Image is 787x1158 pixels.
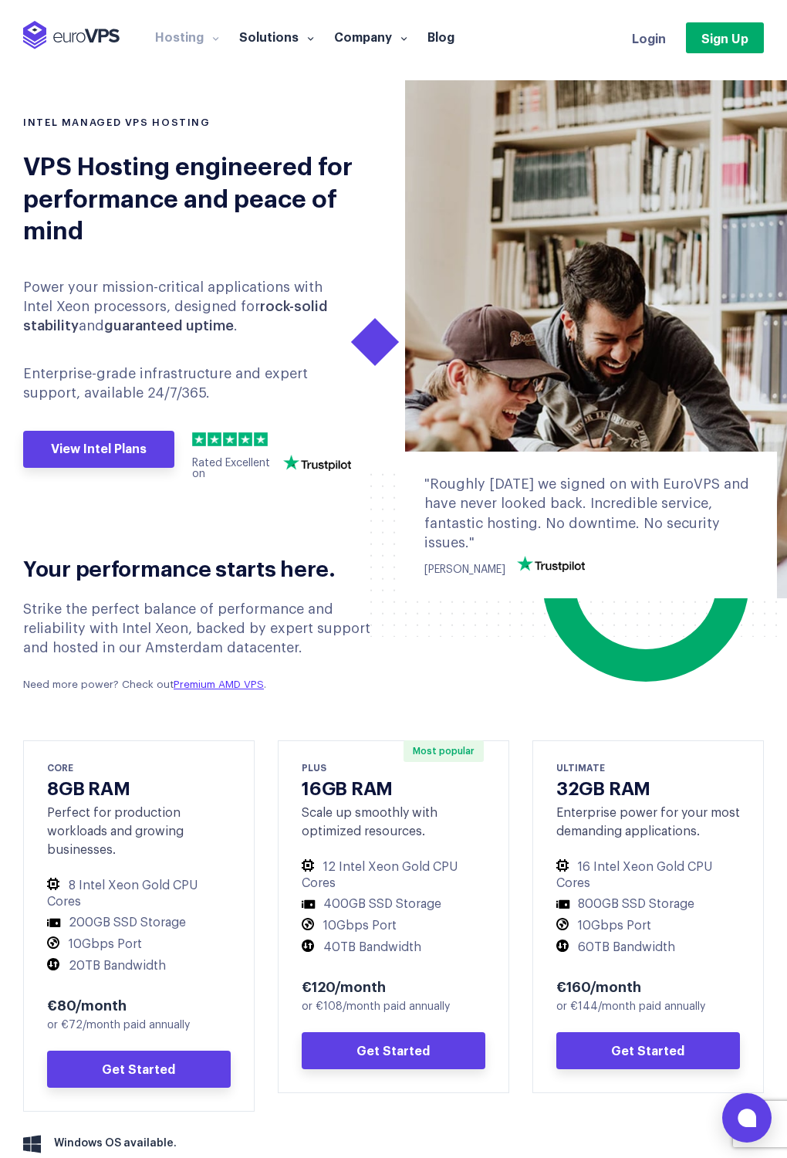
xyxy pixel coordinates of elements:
[23,148,382,245] div: VPS Hosting engineered for performance and peace of mind
[47,958,231,974] li: 20TB Bandwidth
[47,1051,231,1088] a: Get Started
[47,936,231,953] li: 10Gbps Port
[556,940,740,956] li: 60TB Bandwidth
[417,29,464,44] a: Blog
[556,1032,740,1069] a: Get Started
[47,995,231,1014] div: €80/month
[192,458,272,479] span: Rated Excellent on
[424,564,505,575] span: [PERSON_NAME]
[302,918,485,934] li: 10Gbps Port
[23,364,351,403] p: Enterprise-grade infrastructure and expert support, available 24/7/365.
[47,776,231,798] h3: 8GB RAM
[54,1136,177,1152] span: Windows OS available.
[302,859,485,891] li: 12 Intel Xeon Gold CPU Cores
[302,999,485,1015] div: or €108/month paid annually
[47,915,231,931] li: 200GB SSD Storage
[23,600,382,692] div: Strike the perfect balance of performance and reliability with Intel Xeon, backed by expert suppo...
[302,776,485,798] h3: 16GB RAM
[47,804,231,859] div: Perfect for production workloads and growing businesses.
[47,760,231,774] div: CORE
[23,431,174,468] a: View Intel Plans
[238,432,252,446] img: 4
[174,679,264,689] a: Premium AMD VPS
[47,878,231,909] li: 8 Intel Xeon Gold CPU Cores
[223,432,237,446] img: 3
[556,918,740,934] li: 10Gbps Port
[324,29,417,44] a: Company
[47,1017,231,1034] div: or €72/month paid annually
[23,116,382,130] h1: INTEL MANAGED VPS HOSTING
[556,859,740,891] li: 16 Intel Xeon Gold CPU Cores
[556,760,740,774] div: ULTIMATE
[145,29,229,44] a: Hosting
[424,475,758,553] div: "Roughly [DATE] we signed on with EuroVPS and have never looked back. Incredible service, fantast...
[556,804,740,841] div: Enterprise power for your most demanding applications.
[302,940,485,956] li: 40TB Bandwidth
[556,896,740,913] li: 800GB SSD Storage
[686,22,764,53] a: Sign Up
[104,319,234,333] b: guaranteed uptime
[23,678,382,692] p: Need more power? Check out .
[23,21,120,49] img: EuroVPS
[404,740,484,762] span: Most popular
[23,554,382,581] h2: Your performance starts here.
[208,432,221,446] img: 2
[302,896,485,913] li: 400GB SSD Storage
[302,760,485,774] div: PLUS
[722,1093,772,1143] button: Open chat window
[229,29,324,44] a: Solutions
[302,804,485,841] div: Scale up smoothly with optimized resources.
[556,977,740,995] div: €160/month
[23,278,351,337] p: Power your mission-critical applications with Intel Xeon processors, designed for and .
[302,977,485,995] div: €120/month
[632,29,666,46] a: Login
[302,1032,485,1069] a: Get Started
[556,776,740,798] h3: 32GB RAM
[556,999,740,1015] div: or €144/month paid annually
[254,432,268,446] img: 5
[192,432,206,446] img: 1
